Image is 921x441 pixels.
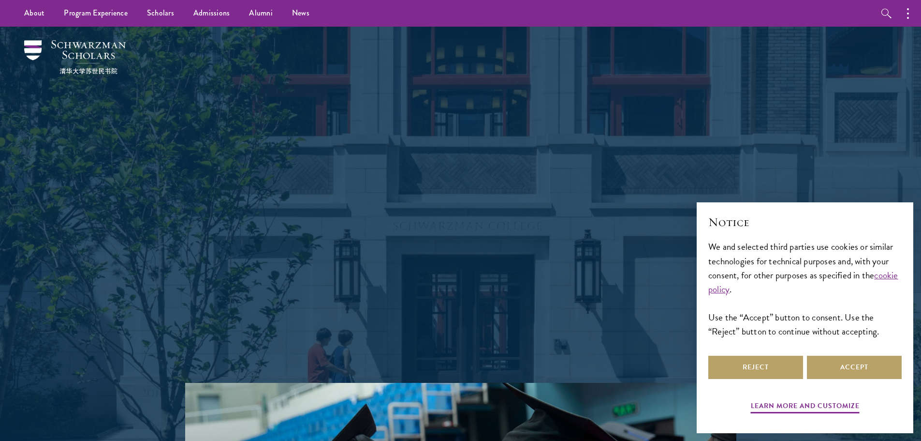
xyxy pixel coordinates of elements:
h2: Notice [708,214,902,230]
img: Schwarzman Scholars [24,40,126,74]
button: Reject [708,356,803,379]
button: Accept [807,356,902,379]
button: Learn more and customize [751,400,860,415]
div: We and selected third parties use cookies or similar technologies for technical purposes and, wit... [708,240,902,338]
a: cookie policy [708,268,898,296]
